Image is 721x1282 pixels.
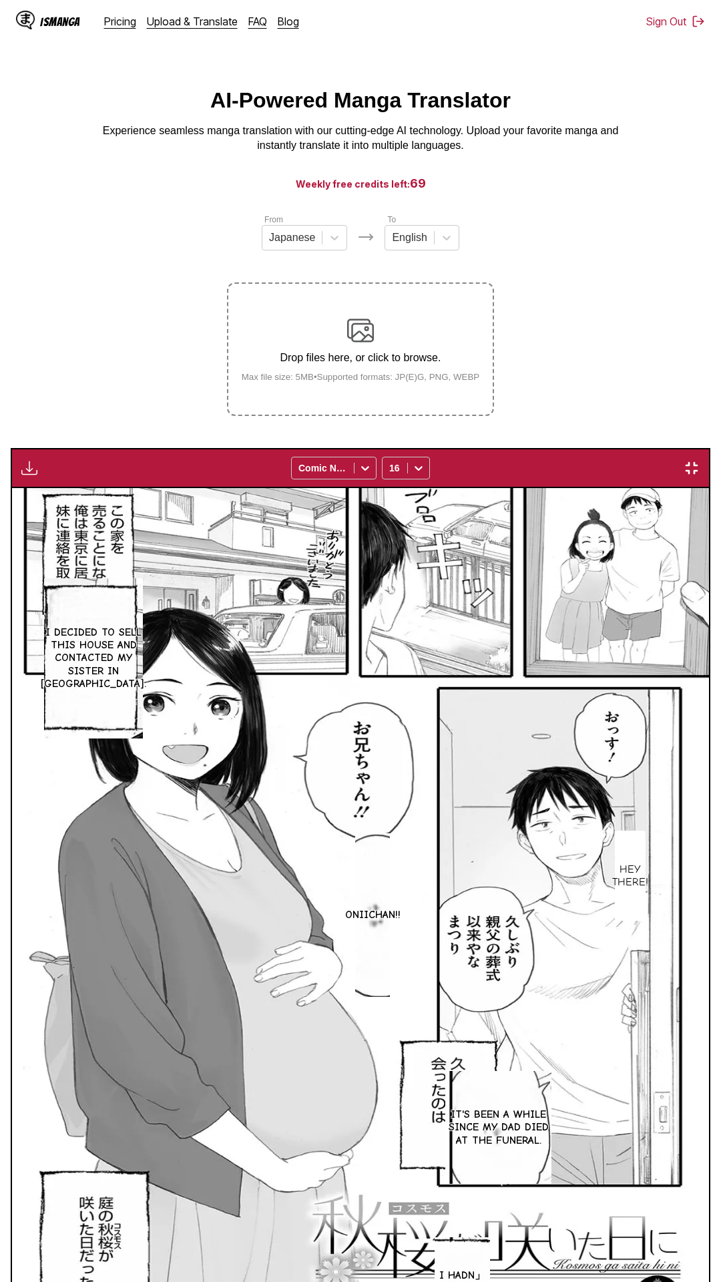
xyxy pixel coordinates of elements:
[16,11,104,32] a: IsManga LogoIsManga
[104,15,136,28] a: Pricing
[231,372,491,382] small: Max file size: 5MB • Supported formats: JP(E)G, PNG, WEBP
[278,15,299,28] a: Blog
[646,15,705,28] button: Sign Out
[16,11,35,29] img: IsManga Logo
[410,176,426,190] span: 69
[264,215,283,224] label: From
[358,229,374,245] img: Languages icon
[38,624,149,693] p: I decided to sell this house and contacted my sister in [GEOGRAPHIC_DATA].
[21,460,37,476] img: Download translated images
[445,1106,551,1150] p: It's been a while since my dad died at the funeral.
[93,124,628,154] p: Experience seamless manga translation with our cutting-edge AI technology. Upload your favorite m...
[684,460,700,476] img: Exit fullscreen
[692,15,705,28] img: Sign out
[32,175,689,192] h3: Weekly free credits left:
[147,15,238,28] a: Upload & Translate
[40,15,80,28] div: IsManga
[210,88,511,113] h1: AI-Powered Manga Translator
[342,906,403,924] p: Oniichan!!
[387,215,396,224] label: To
[231,352,491,364] p: Drop files here, or click to browse.
[610,861,651,891] p: Hey there!
[248,15,267,28] a: FAQ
